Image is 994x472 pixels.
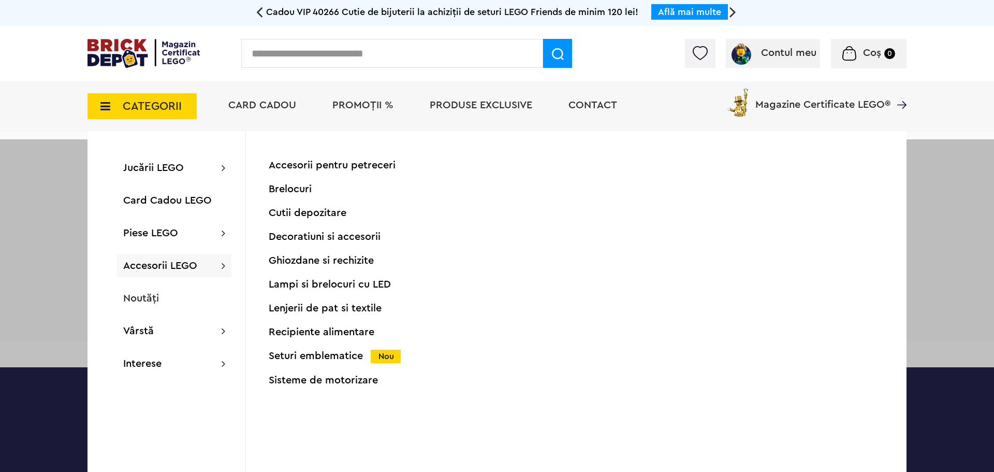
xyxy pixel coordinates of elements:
[123,101,182,112] span: CATEGORII
[890,86,907,96] a: Magazine Certificate LEGO®
[863,48,881,58] span: Coș
[228,100,296,110] a: Card Cadou
[884,48,895,59] small: 0
[761,48,816,58] span: Contul meu
[332,100,393,110] a: PROMOȚII %
[658,7,721,17] a: Află mai multe
[266,7,638,17] span: Cadou VIP 40266 Cutie de bijuterii la achiziții de seturi LEGO Friends de minim 120 lei!
[568,100,617,110] a: Contact
[430,100,532,110] a: Produse exclusive
[755,86,890,110] span: Magazine Certificate LEGO®
[730,48,816,58] a: Contul meu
